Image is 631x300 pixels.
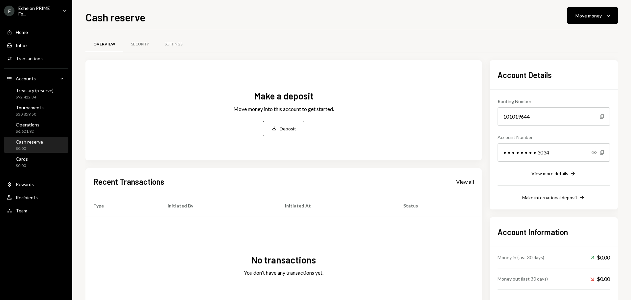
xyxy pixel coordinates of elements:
a: Team [4,205,68,216]
a: Inbox [4,39,68,51]
div: • • • • • • • • 3034 [498,143,610,162]
div: Cash reserve [16,139,43,145]
div: Operations [16,122,39,127]
div: No transactions [251,254,316,266]
div: Inbox [16,42,28,48]
h1: Cash reserve [85,11,145,24]
div: Deposit [280,125,296,132]
div: $0.00 [16,163,28,169]
div: Settings [165,41,182,47]
div: View more details [531,171,568,176]
button: Make international deposit [522,194,585,202]
div: Transactions [16,56,43,61]
div: Make international deposit [522,195,577,200]
a: Recipients [4,191,68,203]
div: $0.00 [16,146,43,151]
div: Money out (last 30 days) [498,275,548,282]
h2: Account Details [498,69,610,80]
a: Treasury (reserve)$92,422.34 [4,86,68,101]
div: $30,859.50 [16,112,44,117]
div: Make a deposit [254,90,314,102]
div: Accounts [16,76,36,81]
div: $0.00 [590,254,610,261]
a: Transactions [4,52,68,64]
a: Overview [85,36,123,53]
div: You don't have any transactions yet. [244,269,323,277]
div: Cards [16,156,28,162]
a: Rewards [4,178,68,190]
button: Move money [567,7,618,24]
button: Deposit [263,121,304,136]
a: Operations$6,621.92 [4,120,68,136]
div: Routing Number [498,98,610,105]
div: Team [16,208,27,213]
div: Money in (last 30 days) [498,254,544,261]
div: Treasury (reserve) [16,88,54,93]
div: Echelon PRIME Fo... [18,5,57,16]
div: Overview [93,41,115,47]
div: Recipients [16,195,38,200]
div: $0.00 [590,275,610,283]
a: Cash reserve$0.00 [4,137,68,153]
button: View more details [531,170,576,177]
th: Initiated At [277,195,395,216]
div: Security [131,41,149,47]
div: Tournaments [16,105,44,110]
div: Home [16,29,28,35]
div: $92,422.34 [16,95,54,100]
a: Home [4,26,68,38]
th: Initiated By [160,195,277,216]
a: Accounts [4,72,68,84]
a: Cards$0.00 [4,154,68,170]
h2: Recent Transactions [93,176,164,187]
th: Type [85,195,160,216]
div: Rewards [16,181,34,187]
a: Settings [157,36,190,53]
a: Tournaments$30,859.50 [4,103,68,119]
th: Status [395,195,482,216]
div: Account Number [498,134,610,141]
h2: Account Information [498,227,610,237]
div: $6,621.92 [16,129,39,134]
div: E [4,6,14,16]
a: Security [123,36,157,53]
div: 101019644 [498,107,610,126]
a: View all [456,178,474,185]
div: Move money into this account to get started. [233,105,334,113]
div: Move money [575,12,602,19]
